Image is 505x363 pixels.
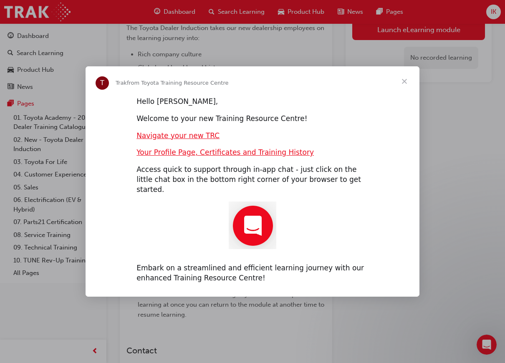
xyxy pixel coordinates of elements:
div: Access quick to support through in-app chat - just click on the little chat box in the bottom rig... [136,165,369,194]
span: from Toyota Training Resource Centre [127,80,229,86]
div: Embark on a streamlined and efficient learning journey with our enhanced Training Resource Centre! [136,263,369,283]
div: Hello [PERSON_NAME], [136,97,369,107]
span: Trak [116,80,127,86]
div: Profile image for Trak [96,76,109,90]
div: Welcome to your new Training Resource Centre! [136,114,369,124]
a: Navigate your new TRC [136,131,220,140]
span: Close [389,66,419,96]
a: Your Profile Page, Certificates and Training History [136,148,314,156]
